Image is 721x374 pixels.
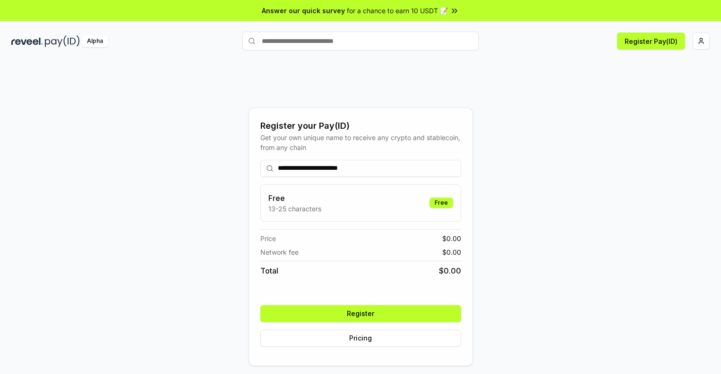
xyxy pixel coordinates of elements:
[429,198,453,208] div: Free
[82,35,108,47] div: Alpha
[439,265,461,276] span: $ 0.00
[442,233,461,243] span: $ 0.00
[260,233,276,243] span: Price
[11,35,43,47] img: reveel_dark
[617,33,685,50] button: Register Pay(ID)
[260,330,461,347] button: Pricing
[260,133,461,152] div: Get your own unique name to receive any crypto and stablecoin, from any chain
[260,265,278,276] span: Total
[45,35,80,47] img: pay_id
[260,305,461,322] button: Register
[347,6,448,16] span: for a chance to earn 10 USDT 📝
[442,247,461,257] span: $ 0.00
[262,6,345,16] span: Answer our quick survey
[260,247,299,257] span: Network fee
[268,204,321,214] p: 13-25 characters
[260,119,461,133] div: Register your Pay(ID)
[268,192,321,204] h3: Free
